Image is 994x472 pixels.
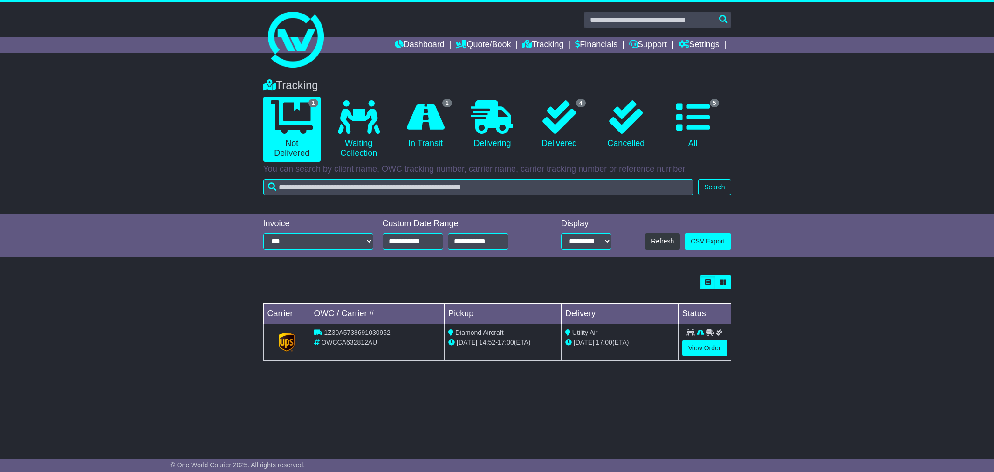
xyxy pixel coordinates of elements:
a: View Order [682,340,727,356]
button: Search [698,179,731,195]
span: 1Z30A5738691030952 [324,329,390,336]
td: Pickup [445,304,562,324]
span: Diamond Aircraft [455,329,503,336]
span: 4 [576,99,586,107]
span: [DATE] [574,339,594,346]
a: Dashboard [395,37,445,53]
a: Support [629,37,667,53]
a: 4 Delivered [530,97,588,152]
a: 1 Not Delivered [263,97,321,162]
span: [DATE] [457,339,477,346]
span: Utility Air [572,329,597,336]
div: Invoice [263,219,373,229]
div: Tracking [259,79,736,92]
a: CSV Export [685,233,731,250]
div: Display [561,219,611,229]
a: Financials [575,37,617,53]
td: Delivery [561,304,678,324]
span: 1 [442,99,452,107]
a: 1 In Transit [397,97,454,152]
a: Quote/Book [456,37,511,53]
span: 14:52 [479,339,495,346]
a: Settings [679,37,720,53]
a: Tracking [522,37,563,53]
p: You can search by client name, OWC tracking number, carrier name, carrier tracking number or refe... [263,164,731,174]
div: Custom Date Range [383,219,532,229]
div: (ETA) [565,338,674,347]
a: Waiting Collection [330,97,387,162]
span: © One World Courier 2025. All rights reserved. [171,461,305,469]
div: - (ETA) [448,338,557,347]
a: Cancelled [597,97,655,152]
img: GetCarrierServiceLogo [279,333,295,352]
span: 17:00 [596,339,612,346]
span: 17:00 [498,339,514,346]
span: 1 [308,99,318,107]
td: Carrier [263,304,310,324]
td: OWC / Carrier # [310,304,445,324]
span: OWCCA632812AU [321,339,377,346]
a: 5 All [664,97,721,152]
span: 5 [710,99,720,107]
button: Refresh [645,233,680,250]
td: Status [678,304,731,324]
a: Delivering [464,97,521,152]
